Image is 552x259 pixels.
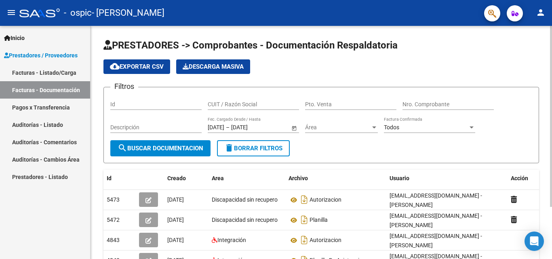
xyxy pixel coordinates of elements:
span: - [PERSON_NAME] [92,4,164,22]
span: Prestadores / Proveedores [4,51,78,60]
span: Creado [167,175,186,181]
span: Discapacidad sin recupero [212,217,278,223]
datatable-header-cell: Area [209,170,285,187]
input: Fecha fin [231,124,271,131]
h3: Filtros [110,81,138,92]
span: [DATE] [167,237,184,243]
span: Todos [384,124,399,131]
span: Archivo [289,175,308,181]
button: Descarga Masiva [176,59,250,74]
span: - ospic [64,4,92,22]
mat-icon: person [536,8,546,17]
span: [DATE] [167,217,184,223]
datatable-header-cell: Usuario [386,170,508,187]
datatable-header-cell: Creado [164,170,209,187]
span: [EMAIL_ADDRESS][DOMAIN_NAME] - [PERSON_NAME] [390,213,482,228]
span: Id [107,175,112,181]
mat-icon: delete [224,143,234,153]
i: Descargar documento [299,234,310,246]
span: Exportar CSV [110,63,164,70]
button: Exportar CSV [103,59,170,74]
span: Inicio [4,34,25,42]
span: 5472 [107,217,120,223]
span: Área [305,124,371,131]
datatable-header-cell: Archivo [285,170,386,187]
span: Usuario [390,175,409,181]
span: Acción [511,175,528,181]
span: Descarga Masiva [183,63,244,70]
span: – [226,124,230,131]
span: [EMAIL_ADDRESS][DOMAIN_NAME] - [PERSON_NAME] [390,192,482,208]
span: Borrar Filtros [224,145,282,152]
button: Borrar Filtros [217,140,290,156]
span: [DATE] [167,196,184,203]
app-download-masive: Descarga masiva de comprobantes (adjuntos) [176,59,250,74]
span: Autorizacion [310,197,341,203]
span: [EMAIL_ADDRESS][DOMAIN_NAME] - [PERSON_NAME] [390,233,482,248]
mat-icon: menu [6,8,16,17]
mat-icon: search [118,143,127,153]
span: Autorizacion [310,237,341,244]
span: Area [212,175,224,181]
span: 5473 [107,196,120,203]
i: Descargar documento [299,213,310,226]
span: Planilla [310,217,328,223]
button: Open calendar [290,124,298,132]
datatable-header-cell: Id [103,170,136,187]
span: Buscar Documentacion [118,145,203,152]
button: Buscar Documentacion [110,140,211,156]
span: Discapacidad sin recupero [212,196,278,203]
span: 4843 [107,237,120,243]
span: PRESTADORES -> Comprobantes - Documentación Respaldatoria [103,40,398,51]
span: Integración [217,237,246,243]
input: Fecha inicio [208,124,224,131]
datatable-header-cell: Acción [508,170,548,187]
mat-icon: cloud_download [110,61,120,71]
div: Open Intercom Messenger [525,232,544,251]
i: Descargar documento [299,193,310,206]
